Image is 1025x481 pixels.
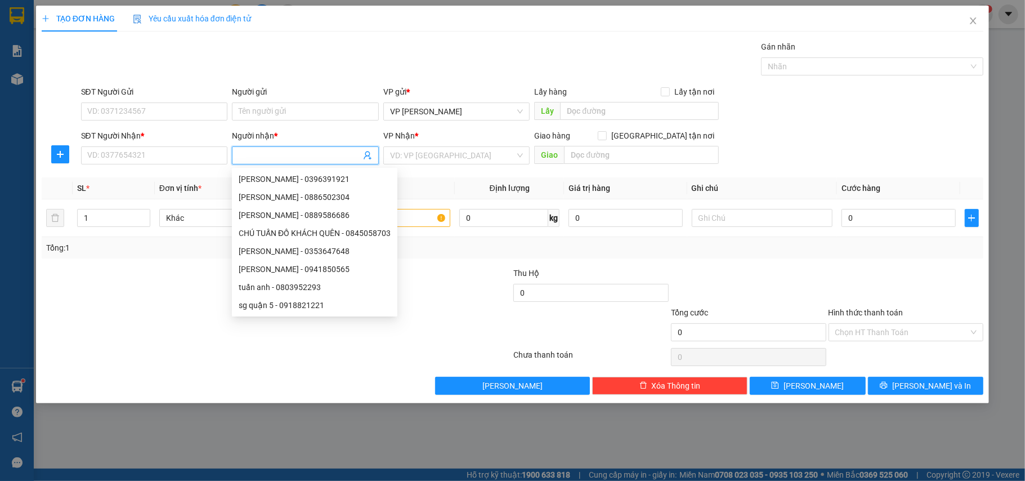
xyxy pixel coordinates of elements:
[965,213,979,222] span: plus
[892,380,971,392] span: [PERSON_NAME] và In
[534,131,570,140] span: Giao hàng
[363,151,372,160] span: user-add
[239,227,391,239] div: CHÚ TUẤN ĐỒ KHÁCH QUÊN - 0845058703
[239,245,391,257] div: [PERSON_NAME] - 0353647648
[435,377,590,395] button: [PERSON_NAME]
[239,281,391,293] div: tuấn anh - 0803952293
[534,102,560,120] span: Lấy
[232,260,397,278] div: Tuấn Khang - 0941850565
[761,42,795,51] label: Gán nhãn
[232,224,397,242] div: CHÚ TUẤN ĐỒ KHÁCH QUÊN - 0845058703
[490,184,530,193] span: Định lượng
[880,381,888,390] span: printer
[784,380,844,392] span: [PERSON_NAME]
[512,349,670,368] div: Chưa thanh toán
[671,308,708,317] span: Tổng cước
[652,380,701,392] span: Xóa Thông tin
[81,130,228,142] div: SĐT Người Nhận
[687,177,838,199] th: Ghi chú
[166,210,294,226] span: Khác
[513,269,539,278] span: Thu Hộ
[239,209,391,221] div: [PERSON_NAME] - 0889586686
[607,130,719,142] span: [GEOGRAPHIC_DATA] tận nơi
[239,191,391,203] div: [PERSON_NAME] - 0886502304
[750,377,866,395] button: save[PERSON_NAME]
[482,380,543,392] span: [PERSON_NAME]
[771,381,779,390] span: save
[390,103,523,120] span: VP Bạc Liêu
[564,146,719,164] input: Dọc đường
[232,278,397,296] div: tuấn anh - 0803952293
[692,209,833,227] input: Ghi Chú
[232,86,379,98] div: Người gửi
[560,102,719,120] input: Dọc đường
[133,15,142,24] img: icon
[232,242,397,260] div: phạm văn âu - 0353647648
[534,146,564,164] span: Giao
[232,170,397,188] div: VĂN MINH - 0396391921
[14,14,70,70] img: logo.jpg
[592,377,748,395] button: deleteXóa Thông tin
[829,308,903,317] label: Hình thức thanh toán
[42,15,50,23] span: plus
[52,150,69,159] span: plus
[639,381,647,390] span: delete
[159,184,202,193] span: Đơn vị tính
[81,86,228,98] div: SĐT Người Gửi
[232,130,379,142] div: Người nhận
[239,299,391,311] div: sg quận 5 - 0918821221
[965,209,979,227] button: plus
[42,14,115,23] span: TẠO ĐƠN HÀNG
[548,209,560,227] span: kg
[957,6,989,37] button: Close
[383,86,530,98] div: VP gửi
[232,206,397,224] div: đan thanh - 0889586686
[46,209,64,227] button: delete
[232,296,397,314] div: sg quận 5 - 0918821221
[569,184,610,193] span: Giá trị hàng
[51,145,69,163] button: plus
[133,14,252,23] span: Yêu cầu xuất hóa đơn điện tử
[239,263,391,275] div: [PERSON_NAME] - 0941850565
[77,184,86,193] span: SL
[232,188,397,206] div: Võ tuấn khanh - 0886502304
[383,131,415,140] span: VP Nhận
[569,209,682,227] input: 0
[868,377,984,395] button: printer[PERSON_NAME] và In
[969,16,978,25] span: close
[14,82,196,100] b: GỬI : VP [PERSON_NAME]
[239,173,391,185] div: [PERSON_NAME] - 0396391921
[105,28,471,42] li: 26 Phó Cơ Điều, Phường 12
[105,42,471,56] li: Hotline: 02839552959
[534,87,567,96] span: Lấy hàng
[46,242,396,254] div: Tổng: 1
[842,184,880,193] span: Cước hàng
[670,86,719,98] span: Lấy tận nơi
